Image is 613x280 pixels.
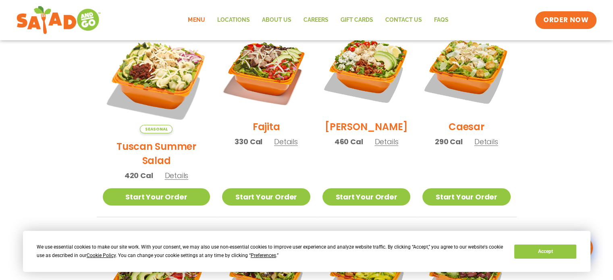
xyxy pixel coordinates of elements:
span: Details [374,137,398,147]
a: Start Your Order [103,188,210,205]
a: Start Your Order [222,188,310,205]
a: FAQs [428,11,454,29]
a: Menu [182,11,211,29]
a: GIFT CARDS [334,11,379,29]
h2: Caesar [449,120,484,134]
span: Seasonal [140,125,172,133]
a: ORDER NOW [535,11,596,29]
nav: Menu [182,11,454,29]
a: Start Your Order [322,188,410,205]
img: Product photo for Caesar Salad [422,26,510,114]
span: Preferences [251,253,276,258]
h2: Fajita [253,120,280,134]
span: Details [164,170,188,180]
img: Product photo for Tuscan Summer Salad [103,26,210,133]
a: Contact Us [379,11,428,29]
span: 420 Cal [125,170,153,181]
a: Careers [297,11,334,29]
a: About Us [256,11,297,29]
img: new-SAG-logo-768×292 [16,4,101,36]
div: We use essential cookies to make our site work. With your consent, we may also use non-essential ... [37,243,505,260]
span: Cookie Policy [87,253,116,258]
h2: [PERSON_NAME] [325,120,408,134]
span: 290 Cal [435,136,463,147]
h2: Tuscan Summer Salad [103,139,210,168]
span: Details [474,137,498,147]
span: 330 Cal [235,136,262,147]
span: 460 Cal [335,136,363,147]
img: Product photo for Fajita Salad [222,26,310,114]
span: ORDER NOW [543,15,588,25]
a: Start Your Order [422,188,510,205]
a: Locations [211,11,256,29]
img: Product photo for Cobb Salad [322,26,410,114]
span: Details [274,137,298,147]
div: Cookie Consent Prompt [23,231,590,272]
button: Accept [514,245,576,259]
